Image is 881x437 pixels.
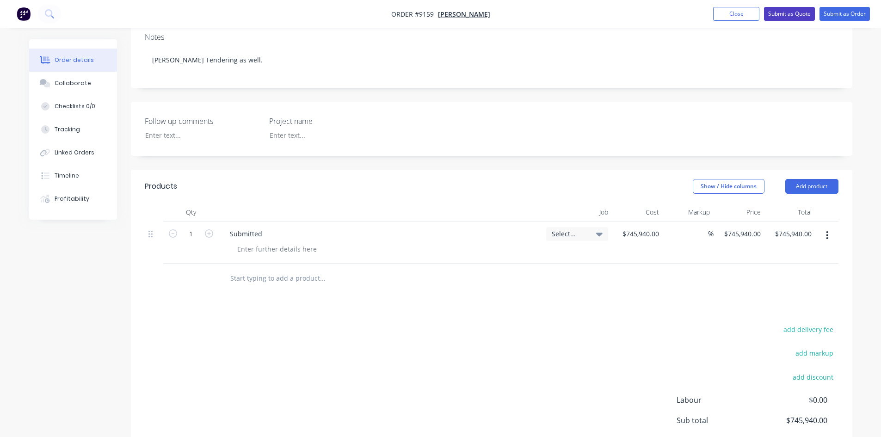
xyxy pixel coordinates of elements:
button: Collaborate [29,72,117,95]
span: % [708,228,714,239]
div: Products [145,181,177,192]
div: Total [764,203,815,222]
input: Start typing to add a product... [230,269,415,288]
div: Submitted [222,227,270,240]
button: add discount [788,370,838,383]
div: Qty [163,203,219,222]
span: Labour [677,394,759,406]
button: Profitability [29,187,117,210]
button: Show / Hide columns [693,179,764,194]
button: Submit as Order [819,7,870,21]
button: Checklists 0/0 [29,95,117,118]
div: Markup [663,203,714,222]
button: Timeline [29,164,117,187]
div: Job [542,203,612,222]
span: Sub total [677,415,759,426]
div: Cost [612,203,663,222]
div: Profitability [55,195,89,203]
div: Notes [145,33,838,42]
span: $745,940.00 [758,415,827,426]
div: [PERSON_NAME] Tendering as well. [145,46,838,74]
button: add delivery fee [779,323,838,336]
img: Factory [17,7,31,21]
label: Project name [269,116,385,127]
label: Follow up comments [145,116,260,127]
div: Collaborate [55,79,91,87]
a: [PERSON_NAME] [438,10,490,18]
button: Linked Orders [29,141,117,164]
div: Order details [55,56,94,64]
div: Tracking [55,125,80,134]
button: Add product [785,179,838,194]
button: add markup [791,347,838,359]
span: Order #9159 - [391,10,438,18]
button: Tracking [29,118,117,141]
div: Checklists 0/0 [55,102,95,111]
button: Order details [29,49,117,72]
div: Price [714,203,764,222]
button: Close [713,7,759,21]
div: Timeline [55,172,79,180]
button: Submit as Quote [764,7,815,21]
span: $0.00 [758,394,827,406]
div: Linked Orders [55,148,94,157]
span: Select... [552,229,587,239]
